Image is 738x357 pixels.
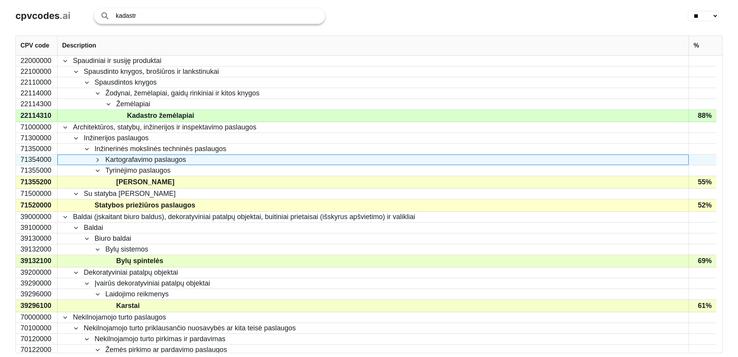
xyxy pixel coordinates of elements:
div: 55% [689,176,716,188]
div: 22100000 [16,66,58,77]
div: 69% [689,255,716,267]
span: Nekilnojamojo turto priklausančio nuosavybės ar kita teisė paslaugos [84,323,296,333]
span: Nekilnojamojo turto paslaugos [73,313,166,322]
span: Žemėlapiai [116,99,150,109]
div: 39296100 [16,300,58,312]
span: Architektūros, statybų, inžinerijos ir inspektavimo paslaugos [73,122,256,132]
span: Spaudiniai ir susiję produktai [73,56,161,66]
div: 22114310 [16,110,58,122]
div: 39132100 [16,255,58,267]
div: 39100000 [16,223,58,233]
span: Baldai (įskaitant biuro baldus), dekoratyviniai patalpų objektai, buitiniai prietaisai (išskyrus ... [73,212,415,222]
span: Bylų spintelės [116,255,163,267]
span: Bylų sistemos [105,245,148,254]
span: Laidojimo reikmenys [105,289,169,299]
div: 39200000 [16,267,58,278]
span: Description [62,42,96,49]
div: 71355200 [16,176,58,188]
span: [PERSON_NAME] [116,177,174,188]
div: 22114000 [16,88,58,99]
span: Karstai [116,300,140,311]
span: Spausdinto knygos, brošiūros ir lankstinukai [84,67,219,76]
span: Dekoratyviniai patalpų objektai [84,268,178,277]
div: 71500000 [16,189,58,199]
div: 22110000 [16,77,58,88]
div: 88% [689,110,716,122]
div: 52% [689,199,716,211]
span: CPV code [20,42,49,49]
div: 71520000 [16,199,58,211]
div: 22000000 [16,56,58,66]
div: 71300000 [16,133,58,143]
span: Tyrinėjimo paslaugos [105,166,171,175]
span: Žemės pirkimo ar pardavimo paslaugos [105,345,227,355]
span: Kartografavimo paslaugos [105,155,186,165]
div: 71000000 [16,122,58,133]
span: .ai [59,10,71,21]
span: Kadastro žemėlapiai [127,110,194,121]
div: 61% [689,300,716,312]
div: 70000000 [16,312,58,323]
div: 39290000 [16,278,58,289]
span: % [694,42,699,49]
span: Žodynai, žemėlapiai, gaidų rinkiniai ir kitos knygos [105,88,259,98]
div: 70100000 [16,323,58,333]
div: 71350000 [16,144,58,154]
span: Statybos priežiūros paslaugos [95,200,195,211]
div: 39296000 [16,289,58,299]
span: Su statyba [PERSON_NAME] [84,189,176,199]
input: Search products or services... [116,8,317,24]
span: Inžinerijos paslaugos [84,133,149,143]
a: cpvcodes.ai [15,10,71,22]
div: 71354000 [16,155,58,165]
div: 39132000 [16,244,58,255]
span: Biuro baldai [95,234,131,243]
span: Baldai [84,223,103,233]
span: Spausdintos knygos [95,78,157,87]
div: 71355000 [16,165,58,176]
div: 70122000 [16,345,58,355]
span: Nekilnojamojo turto pirkimas ir pardavimas [95,334,225,344]
span: cpvcodes [15,10,59,21]
div: 70120000 [16,334,58,344]
div: 39000000 [16,212,58,222]
span: Įvairūs dekoratyviniai patalpų objektai [95,279,210,288]
div: 39130000 [16,233,58,244]
span: Inžinerinės mokslinės techninės paslaugos [95,144,226,154]
div: 22114300 [16,99,58,109]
